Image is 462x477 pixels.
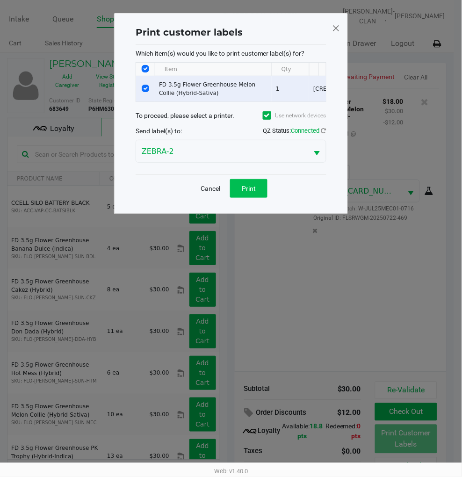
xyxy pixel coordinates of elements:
[263,127,326,134] span: QZ Status:
[291,127,320,134] span: Connected
[155,63,272,76] th: Item
[309,63,393,76] th: Package
[136,25,243,39] h1: Print customer labels
[195,179,226,198] button: Cancel
[272,63,309,76] th: Qty
[155,76,272,101] td: FD 3.5g Flower Greenhouse Melon Collie (Hybrid-Sativa)
[263,111,326,120] label: Use network devices
[142,146,303,157] span: ZEBRA-2
[136,127,182,135] span: Send label(s) to:
[272,76,309,101] td: 1
[230,179,267,198] button: Print
[142,65,149,72] input: Select All Rows
[136,63,326,101] div: Data table
[142,85,149,92] input: Select Row
[214,468,248,475] span: Web: v1.40.0
[308,140,326,162] button: Select
[136,49,326,58] p: Which item(s) would you like to print customer label(s) for?
[309,76,393,101] td: [CREDIT_CARD_NUMBER]
[242,185,256,192] span: Print
[136,112,234,119] span: To proceed, please select a printer.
